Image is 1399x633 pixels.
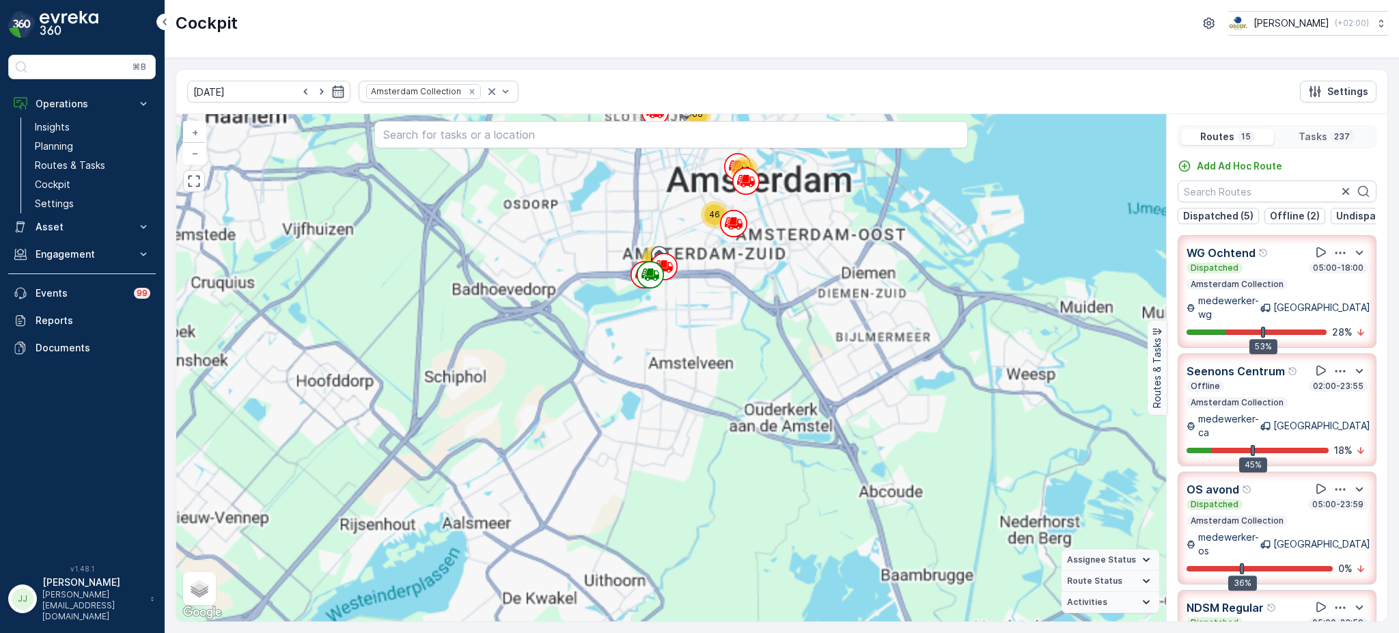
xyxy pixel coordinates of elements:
img: logo [8,11,36,38]
a: Routes & Tasks [29,156,156,175]
p: Cockpit [35,178,70,191]
img: logo_dark-DEwI_e13.png [40,11,98,38]
p: Routes [1200,130,1234,144]
div: Amsterdam Collection [367,85,463,98]
p: Dispatched [1189,499,1240,510]
p: Asset [36,220,128,234]
p: 15 [1240,131,1252,142]
p: Documents [36,341,150,355]
p: 0 % [1338,562,1353,576]
button: Dispatched (5) [1178,208,1259,224]
span: + [192,126,198,138]
p: [PERSON_NAME] [42,576,143,589]
div: JJ [12,588,33,610]
p: medewerker-os [1198,530,1260,558]
p: Seenons Centrum [1187,363,1285,379]
p: [GEOGRAPHIC_DATA] [1273,301,1370,314]
p: Tasks [1299,130,1327,144]
p: ⌘B [133,62,146,72]
p: 02:00-23:55 [1312,381,1365,392]
p: Dispatched [1189,617,1240,628]
button: Engagement [8,241,156,268]
div: 45% [1239,457,1267,472]
p: Dispatched [1189,262,1240,273]
p: Operations [36,97,128,111]
p: WG Ochtend [1187,245,1256,261]
button: Operations [8,90,156,118]
img: basis-logo_rgb2x.png [1228,16,1248,31]
a: Zoom Out [184,143,205,163]
summary: Route Status [1062,571,1159,592]
a: Settings [29,194,156,213]
p: NDSM Regular [1187,600,1264,616]
div: Help Tooltip Icon [1242,484,1253,495]
p: 99 [137,288,148,299]
div: Help Tooltip Icon [1266,602,1277,613]
a: Reports [8,307,156,334]
p: ( +02:00 ) [1335,18,1369,29]
a: Zoom In [184,122,205,143]
p: medewerker-wg [1198,294,1260,321]
p: Settings [1327,85,1368,98]
p: OS avond [1187,481,1239,498]
p: Offline [1189,381,1221,392]
summary: Assignee Status [1062,550,1159,571]
a: Insights [29,118,156,137]
p: 05:00-23:59 [1311,617,1365,628]
p: [PERSON_NAME][EMAIL_ADDRESS][DOMAIN_NAME] [42,589,143,622]
a: Layers [184,574,214,604]
span: v 1.48.1 [8,565,156,573]
p: Settings [35,197,74,211]
div: Remove Amsterdam Collection [465,86,480,97]
a: Planning [29,137,156,156]
input: dd/mm/yyyy [187,81,350,103]
button: Offline (2) [1264,208,1325,224]
input: Search Routes [1178,180,1376,202]
p: 05:00-23:59 [1311,499,1365,510]
span: − [192,147,199,159]
p: [GEOGRAPHIC_DATA] [1273,419,1370,433]
p: Events [36,286,126,300]
button: Settings [1300,81,1376,103]
p: Dispatched (5) [1183,209,1253,223]
a: Open this area in Google Maps (opens a new window) [180,604,225,621]
p: medewerker-ca [1198,412,1260,440]
p: [PERSON_NAME] [1253,16,1329,30]
span: Activities [1067,597,1107,608]
p: Routes & Tasks [1150,338,1164,409]
div: 43 [731,157,758,184]
summary: Activities [1062,592,1159,613]
p: Amsterdam Collection [1189,279,1285,290]
a: Events99 [8,280,156,307]
span: 46 [709,209,720,219]
div: 46 [701,201,728,228]
p: Amsterdam Collection [1189,397,1285,408]
button: Asset [8,213,156,241]
p: Add Ad Hoc Route [1197,159,1282,173]
p: 18 % [1334,444,1353,457]
p: 28 % [1332,325,1353,339]
button: JJ[PERSON_NAME][PERSON_NAME][EMAIL_ADDRESS][DOMAIN_NAME] [8,576,156,622]
p: Insights [35,120,70,134]
span: Route Status [1067,576,1122,587]
a: Add Ad Hoc Route [1178,159,1282,173]
span: 43 [739,165,750,175]
p: [GEOGRAPHIC_DATA] [1273,537,1370,551]
a: Documents [8,334,156,362]
div: 61 [641,246,669,273]
input: Search for tasks or a location [374,121,968,148]
button: [PERSON_NAME](+02:00) [1228,11,1388,36]
div: Help Tooltip Icon [1288,366,1299,377]
p: Reports [36,314,150,327]
p: Offline (2) [1270,209,1320,223]
p: Engagement [36,247,128,261]
p: Amsterdam Collection [1189,515,1285,526]
div: 53% [1249,339,1277,354]
p: Routes & Tasks [35,159,105,172]
img: Google [180,604,225,621]
p: 237 [1333,131,1351,142]
p: 05:00-18:00 [1312,262,1365,273]
p: Cockpit [176,12,238,34]
span: Assignee Status [1067,554,1136,565]
div: 36% [1228,576,1257,591]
